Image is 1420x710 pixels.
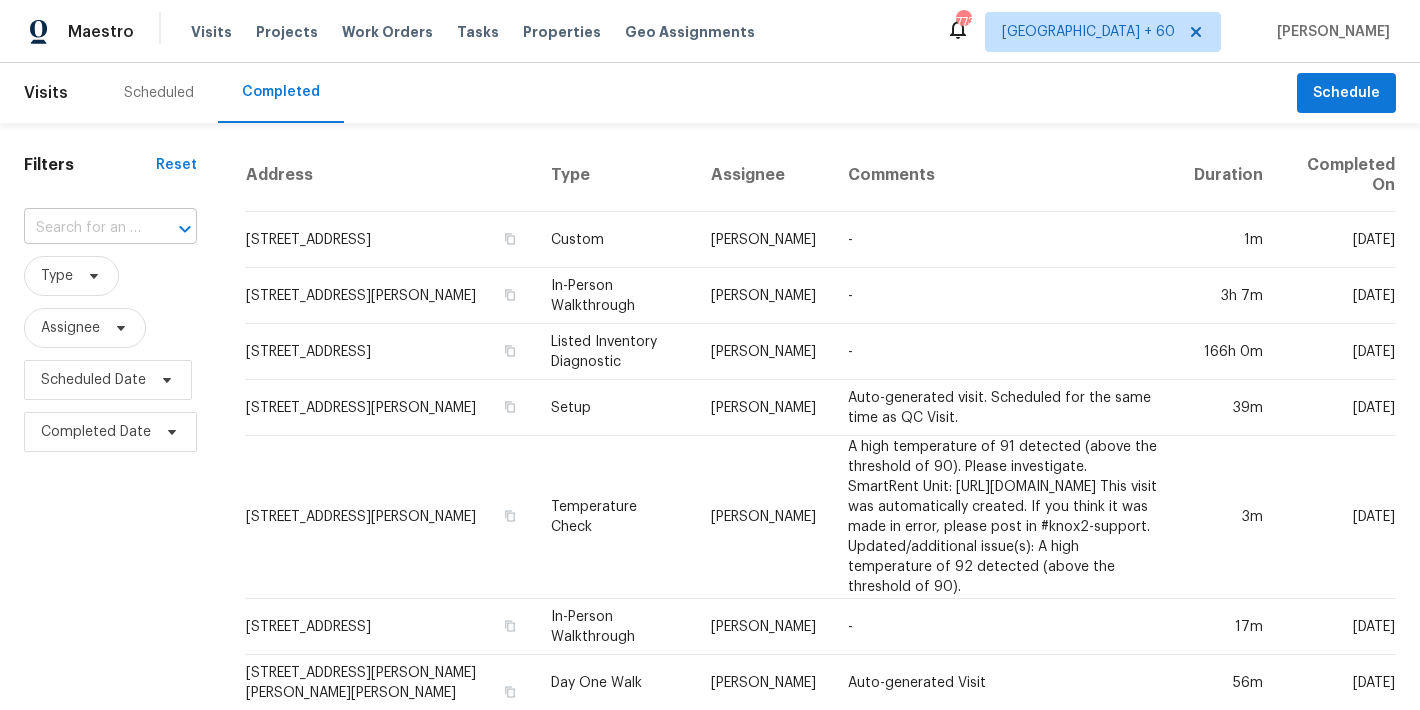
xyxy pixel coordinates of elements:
[1279,380,1396,436] td: [DATE]
[501,398,519,416] button: Copy Address
[41,318,100,338] span: Assignee
[191,22,232,42] span: Visits
[535,599,695,655] td: In-Person Walkthrough
[535,380,695,436] td: Setup
[695,436,832,599] td: [PERSON_NAME]
[24,155,156,175] h1: Filters
[501,683,519,701] button: Copy Address
[245,436,535,599] td: [STREET_ADDRESS][PERSON_NAME]
[535,212,695,268] td: Custom
[245,212,535,268] td: [STREET_ADDRESS]
[24,71,68,115] span: Visits
[695,324,832,380] td: [PERSON_NAME]
[156,155,197,175] div: Reset
[1178,139,1279,212] th: Duration
[24,213,141,244] input: Search for an address...
[695,212,832,268] td: [PERSON_NAME]
[1279,139,1396,212] th: Completed On
[832,212,1177,268] td: -
[501,286,519,304] button: Copy Address
[1313,81,1380,106] span: Schedule
[1178,324,1279,380] td: 166h 0m
[1178,599,1279,655] td: 17m
[832,268,1177,324] td: -
[1279,268,1396,324] td: [DATE]
[1269,22,1390,42] span: [PERSON_NAME]
[245,268,535,324] td: [STREET_ADDRESS][PERSON_NAME]
[501,617,519,635] button: Copy Address
[501,230,519,248] button: Copy Address
[695,599,832,655] td: [PERSON_NAME]
[625,22,755,42] span: Geo Assignments
[832,324,1177,380] td: -
[832,139,1177,212] th: Comments
[535,268,695,324] td: In-Person Walkthrough
[832,599,1177,655] td: -
[1279,324,1396,380] td: [DATE]
[245,599,535,655] td: [STREET_ADDRESS]
[501,342,519,360] button: Copy Address
[695,380,832,436] td: [PERSON_NAME]
[171,215,199,243] button: Open
[832,436,1177,599] td: A high temperature of 91 detected (above the threshold of 90). Please investigate. SmartRent Unit...
[41,266,73,286] span: Type
[242,82,320,102] div: Completed
[535,436,695,599] td: Temperature Check
[68,22,134,42] span: Maestro
[41,370,146,390] span: Scheduled Date
[245,324,535,380] td: [STREET_ADDRESS]
[695,268,832,324] td: [PERSON_NAME]
[1178,212,1279,268] td: 1m
[1178,380,1279,436] td: 39m
[245,380,535,436] td: [STREET_ADDRESS][PERSON_NAME]
[1297,73,1396,114] button: Schedule
[1279,212,1396,268] td: [DATE]
[695,139,832,212] th: Assignee
[535,324,695,380] td: Listed Inventory Diagnostic
[1002,22,1175,42] span: [GEOGRAPHIC_DATA] + 60
[124,83,194,103] div: Scheduled
[1279,599,1396,655] td: [DATE]
[256,22,318,42] span: Projects
[832,380,1177,436] td: Auto-generated visit. Scheduled for the same time as QC Visit.
[956,12,970,32] div: 773
[1279,436,1396,599] td: [DATE]
[535,139,695,212] th: Type
[501,507,519,525] button: Copy Address
[342,22,433,42] span: Work Orders
[245,139,535,212] th: Address
[41,422,151,442] span: Completed Date
[1178,268,1279,324] td: 3h 7m
[1178,436,1279,599] td: 3m
[523,22,601,42] span: Properties
[457,25,499,39] span: Tasks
